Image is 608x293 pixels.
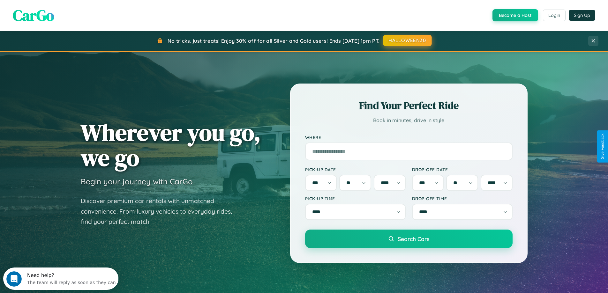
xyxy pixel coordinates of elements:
[492,9,538,21] button: Become a Host
[13,5,54,26] span: CarGo
[6,271,22,287] iframe: Intercom live chat
[81,120,261,170] h1: Wherever you go, we go
[398,235,429,242] span: Search Cars
[569,10,595,21] button: Sign Up
[3,267,118,290] iframe: Intercom live chat discovery launcher
[305,230,513,248] button: Search Cars
[24,5,113,11] div: Need help?
[3,3,119,20] div: Open Intercom Messenger
[168,38,379,44] span: No tricks, just treats! Enjoy 30% off for all Silver and Gold users! Ends [DATE] 1pm PT.
[383,35,432,46] button: HALLOWEEN30
[81,177,193,186] h3: Begin your journey with CarGo
[305,99,513,113] h2: Find Your Perfect Ride
[305,167,406,172] label: Pick-up Date
[305,116,513,125] p: Book in minutes, drive in style
[412,196,513,201] label: Drop-off Time
[305,135,513,140] label: Where
[24,11,113,17] div: The team will reply as soon as they can
[412,167,513,172] label: Drop-off Date
[305,196,406,201] label: Pick-up Time
[600,134,605,159] div: Give Feedback
[543,10,566,21] button: Login
[81,196,240,227] p: Discover premium car rentals with unmatched convenience. From luxury vehicles to everyday rides, ...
